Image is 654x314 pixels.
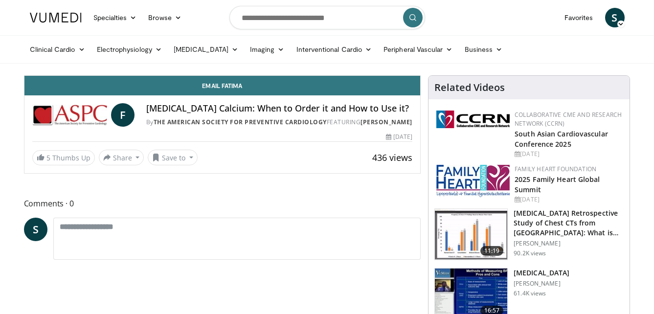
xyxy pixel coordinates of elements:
a: Browse [142,8,187,27]
div: By FEATURING [146,118,412,127]
a: Electrophysiology [91,40,168,59]
a: Specialties [88,8,143,27]
a: Peripheral Vascular [378,40,458,59]
div: [DATE] [515,150,622,158]
a: 5 Thumbs Up [32,150,95,165]
span: Comments 0 [24,197,421,210]
img: a04ee3ba-8487-4636-b0fb-5e8d268f3737.png.150x105_q85_autocrop_double_scale_upscale_version-0.2.png [436,111,510,128]
p: [PERSON_NAME] [514,240,624,247]
h4: [MEDICAL_DATA] Calcium: When to Order it and How to Use it? [146,103,412,114]
h4: Related Videos [434,82,505,93]
span: 436 views [372,152,412,163]
a: Family Heart Foundation [515,165,596,173]
span: 5 [46,153,50,162]
a: F [111,103,135,127]
a: Favorites [559,8,599,27]
p: 90.2K views [514,249,546,257]
div: [DATE] [515,195,622,204]
button: Save to [148,150,198,165]
p: 61.4K views [514,290,546,297]
a: Interventional Cardio [291,40,378,59]
a: South Asian Cardiovascular Conference 2025 [515,129,608,149]
a: Collaborative CME and Research Network (CCRN) [515,111,622,128]
a: 11:19 [MEDICAL_DATA] Retrospective Study of Chest CTs from [GEOGRAPHIC_DATA]: What is the Re… [PE... [434,208,624,260]
button: Share [99,150,144,165]
a: Email Fatima [24,76,421,95]
a: [PERSON_NAME] [361,118,412,126]
a: Business [459,40,509,59]
img: The American Society for Preventive Cardiology [32,103,107,127]
a: 2025 Family Heart Global Summit [515,175,600,194]
img: VuMedi Logo [30,13,82,22]
a: Clinical Cardio [24,40,91,59]
span: 11:19 [480,246,504,256]
p: [PERSON_NAME] [514,280,569,288]
a: Imaging [244,40,291,59]
a: S [605,8,625,27]
a: [MEDICAL_DATA] [168,40,244,59]
img: 96363db5-6b1b-407f-974b-715268b29f70.jpeg.150x105_q85_autocrop_double_scale_upscale_version-0.2.jpg [436,165,510,197]
img: c2eb46a3-50d3-446d-a553-a9f8510c7760.150x105_q85_crop-smart_upscale.jpg [435,209,507,260]
a: S [24,218,47,241]
a: The American Society for Preventive Cardiology [154,118,327,126]
h3: [MEDICAL_DATA] [514,268,569,278]
div: [DATE] [386,133,412,141]
h3: [MEDICAL_DATA] Retrospective Study of Chest CTs from [GEOGRAPHIC_DATA]: What is the Re… [514,208,624,238]
input: Search topics, interventions [229,6,425,29]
